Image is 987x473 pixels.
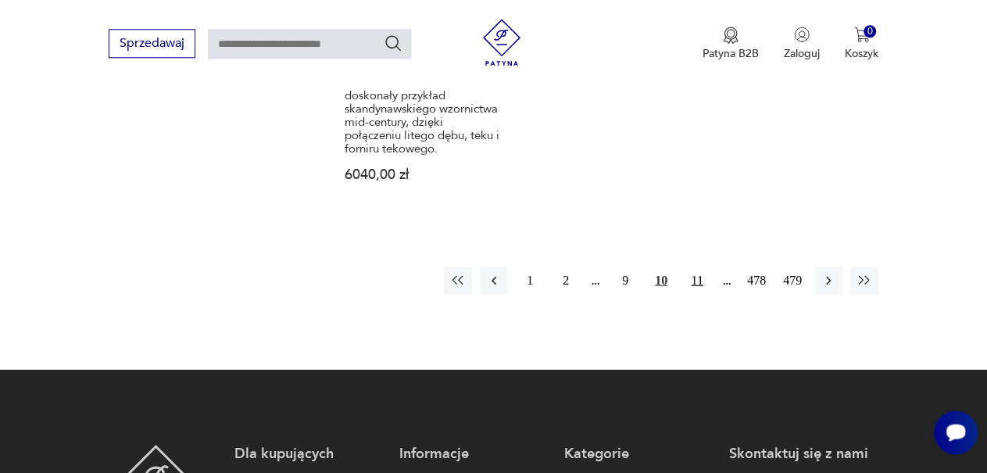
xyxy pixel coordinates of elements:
[552,267,580,295] button: 2
[778,267,806,295] button: 479
[234,445,384,464] p: Dla kupujących
[384,34,402,52] button: Szukaj
[742,267,771,295] button: 478
[845,27,878,61] button: 0Koszyk
[516,267,544,295] button: 1
[864,25,877,38] div: 0
[723,27,738,44] img: Ikona medalu
[784,46,820,61] p: Zaloguj
[729,445,878,464] p: Skontaktuj się z nami
[345,63,500,156] h3: Małe duńskie biurko vintage z lat 60., stanowiące doskonały przykład skandynawskiego wzornictwa m...
[784,27,820,61] button: Zaloguj
[564,445,713,464] p: Kategorie
[611,267,639,295] button: 9
[399,445,549,464] p: Informacje
[845,46,878,61] p: Koszyk
[794,27,810,42] img: Ikonka użytkownika
[647,267,675,295] button: 10
[478,19,525,66] img: Patyna - sklep z meblami i dekoracjami vintage
[703,27,759,61] button: Patyna B2B
[703,46,759,61] p: Patyna B2B
[683,267,711,295] button: 11
[703,27,759,61] a: Ikona medaluPatyna B2B
[854,27,870,42] img: Ikona koszyka
[345,168,500,181] p: 6040,00 zł
[109,29,195,58] button: Sprzedawaj
[934,410,978,454] iframe: Smartsupp widget button
[109,39,195,50] a: Sprzedawaj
